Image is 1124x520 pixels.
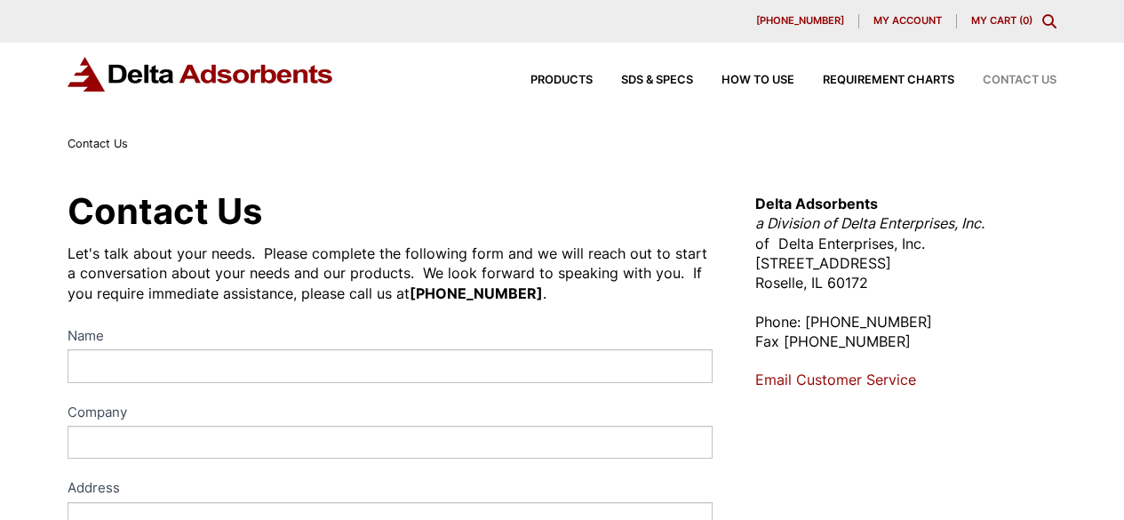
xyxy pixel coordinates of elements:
[755,312,1056,352] p: Phone: [PHONE_NUMBER] Fax [PHONE_NUMBER]
[721,75,794,86] span: How to Use
[68,194,713,229] h1: Contact Us
[68,476,713,502] div: Address
[756,16,844,26] span: [PHONE_NUMBER]
[742,14,859,28] a: [PHONE_NUMBER]
[502,75,593,86] a: Products
[530,75,593,86] span: Products
[593,75,693,86] a: SDS & SPECS
[693,75,794,86] a: How to Use
[68,401,713,427] label: Company
[755,371,916,388] a: Email Customer Service
[755,195,878,212] strong: Delta Adsorbents
[68,244,713,303] div: Let's talk about your needs. Please complete the following form and we will reach out to start a ...
[755,194,1056,293] p: of Delta Enterprises, Inc. [STREET_ADDRESS] Roselle, IL 60172
[971,14,1032,27] a: My Cart (0)
[954,75,1056,86] a: Contact Us
[983,75,1056,86] span: Contact Us
[794,75,954,86] a: Requirement Charts
[68,137,128,150] span: Contact Us
[68,57,334,92] img: Delta Adsorbents
[755,214,984,232] em: a Division of Delta Enterprises, Inc.
[1042,14,1056,28] div: Toggle Modal Content
[68,324,713,350] label: Name
[859,14,957,28] a: My account
[873,16,942,26] span: My account
[621,75,693,86] span: SDS & SPECS
[823,75,954,86] span: Requirement Charts
[1023,14,1029,27] span: 0
[410,284,543,302] strong: [PHONE_NUMBER]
